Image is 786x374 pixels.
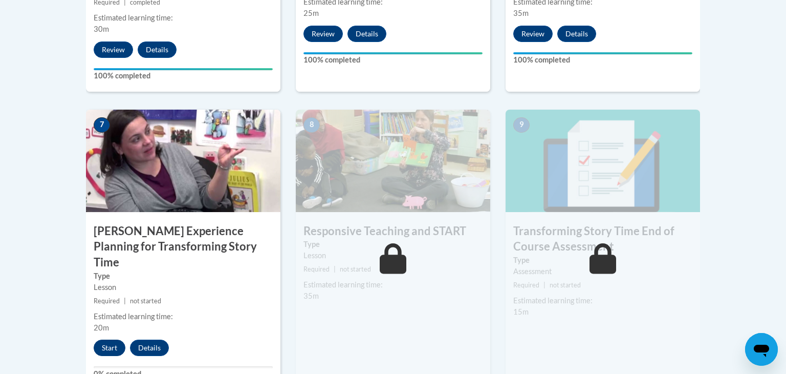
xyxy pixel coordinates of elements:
[124,297,126,305] span: |
[94,117,110,133] span: 7
[303,250,483,261] div: Lesson
[513,281,539,289] span: Required
[513,266,692,277] div: Assessment
[138,41,177,58] button: Details
[94,282,273,293] div: Lesson
[130,297,161,305] span: not started
[303,239,483,250] label: Type
[513,255,692,266] label: Type
[513,9,529,17] span: 35m
[550,281,581,289] span: not started
[303,117,320,133] span: 8
[94,41,133,58] button: Review
[513,52,692,54] div: Your progress
[513,117,530,133] span: 9
[303,279,483,290] div: Estimated learning time:
[543,281,545,289] span: |
[745,333,778,366] iframe: Button to launch messaging window
[513,295,692,306] div: Estimated learning time:
[303,292,319,300] span: 35m
[94,297,120,305] span: Required
[94,12,273,24] div: Estimated learning time:
[130,340,169,356] button: Details
[303,9,319,17] span: 25m
[94,25,109,33] span: 30m
[296,110,490,212] img: Course Image
[94,68,273,70] div: Your progress
[94,271,273,282] label: Type
[296,223,490,239] h3: Responsive Teaching and START
[303,26,343,42] button: Review
[513,54,692,66] label: 100% completed
[506,223,700,255] h3: Transforming Story Time End of Course Assessment
[94,311,273,322] div: Estimated learning time:
[334,265,336,273] span: |
[303,52,483,54] div: Your progress
[347,26,386,42] button: Details
[513,26,553,42] button: Review
[340,265,371,273] span: not started
[303,265,330,273] span: Required
[557,26,596,42] button: Details
[513,307,529,316] span: 15m
[506,110,700,212] img: Course Image
[86,110,280,212] img: Course Image
[94,340,125,356] button: Start
[86,223,280,271] h3: [PERSON_NAME] Experience Planning for Transforming Story Time
[303,54,483,66] label: 100% completed
[94,70,273,81] label: 100% completed
[94,323,109,332] span: 20m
